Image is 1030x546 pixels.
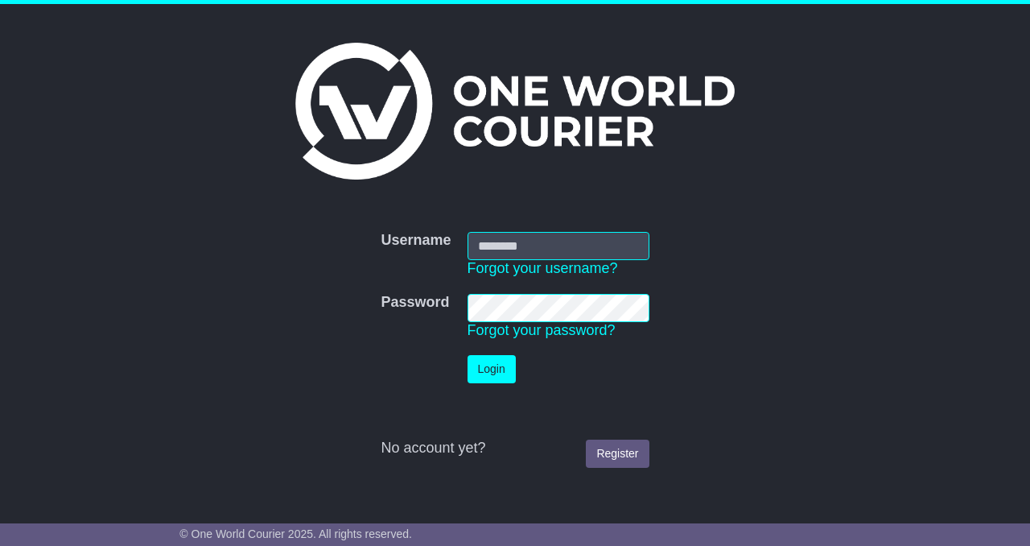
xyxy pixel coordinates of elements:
a: Register [586,440,649,468]
a: Forgot your username? [468,260,618,276]
label: Username [381,232,451,250]
span: © One World Courier 2025. All rights reserved. [179,527,412,540]
img: One World [295,43,735,180]
button: Login [468,355,516,383]
div: No account yet? [381,440,649,457]
label: Password [381,294,449,312]
a: Forgot your password? [468,322,616,338]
